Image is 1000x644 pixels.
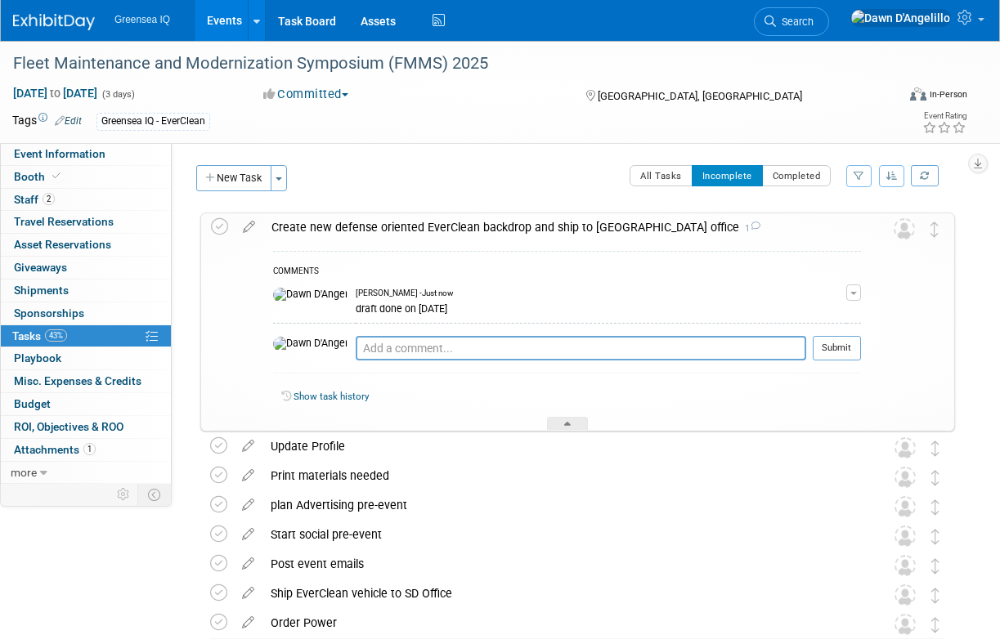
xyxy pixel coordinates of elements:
button: All Tasks [630,165,693,186]
i: Move task [930,221,939,237]
div: Update Profile [262,432,862,460]
img: Unassigned [895,555,916,576]
div: COMMENTS [273,264,861,281]
span: [GEOGRAPHIC_DATA], [GEOGRAPHIC_DATA] [598,90,802,102]
i: Move task [931,499,939,515]
a: Budget [1,393,171,415]
a: Playbook [1,347,171,369]
button: Committed [258,86,355,103]
span: Sponsorships [14,306,84,320]
span: more [11,466,37,479]
a: Shipments [1,280,171,302]
a: Booth [1,166,171,188]
a: Event Information [1,143,171,165]
a: Tasks43% [1,325,171,347]
i: Move task [931,558,939,574]
span: Attachments [14,443,96,456]
span: [PERSON_NAME] - Just now [356,288,453,299]
i: Move task [931,588,939,603]
button: Submit [813,336,861,360]
a: edit [234,586,262,601]
a: Misc. Expenses & Credits [1,370,171,392]
span: 1 [83,443,96,455]
span: Asset Reservations [14,238,111,251]
div: Event Format [828,85,967,110]
img: Unassigned [895,437,916,458]
a: Edit [55,115,82,127]
a: edit [234,439,262,454]
a: Refresh [911,165,939,186]
i: Move task [931,470,939,485]
span: Giveaways [14,261,67,274]
a: Sponsorships [1,302,171,324]
a: more [1,462,171,484]
span: Search [776,16,814,28]
div: Ship EverClean vehicle to SD Office [262,579,862,607]
img: Dawn D'Angelillo [273,337,348,351]
img: Dawn D'Angelillo [273,288,348,302]
span: Greensea IQ [114,14,170,25]
button: New Task [196,165,271,191]
a: edit [234,468,262,483]
span: Event Information [14,147,105,160]
a: Attachments1 [1,439,171,461]
img: Unassigned [895,525,916,547]
td: Tags [12,112,82,131]
a: edit [234,615,262,630]
img: Format-Inperson.png [910,87,926,101]
div: In-Person [929,88,967,101]
span: Budget [14,397,51,410]
a: Search [754,7,829,36]
div: Post event emails [262,550,862,578]
span: Playbook [14,351,61,364]
a: edit [235,220,263,235]
span: Shipments [14,284,69,297]
span: Booth [14,170,64,183]
img: Dawn D'Angelillo [850,9,951,27]
div: Order Power [262,609,862,637]
a: Asset Reservations [1,234,171,256]
span: 2 [43,193,55,205]
a: Show task history [294,391,369,402]
i: Move task [931,441,939,456]
div: Create new defense oriented EverClean backdrop and ship to [GEOGRAPHIC_DATA] office [263,213,861,241]
a: Giveaways [1,257,171,279]
span: to [47,87,63,100]
img: ExhibitDay [13,14,95,30]
a: edit [234,557,262,571]
i: Move task [931,617,939,633]
div: Greensea IQ - EverClean [96,113,210,130]
div: Start social pre-event [262,521,862,548]
span: [DATE] [DATE] [12,86,98,101]
span: 43% [45,329,67,342]
span: 1 [739,223,760,234]
img: Unassigned [894,218,915,239]
td: Toggle Event Tabs [138,484,172,505]
a: Travel Reservations [1,211,171,233]
i: Booth reservation complete [52,172,61,181]
a: edit [234,527,262,542]
div: plan Advertising pre-event [262,491,862,519]
a: ROI, Objectives & ROO [1,416,171,438]
span: (3 days) [101,89,135,100]
span: ROI, Objectives & ROO [14,420,123,433]
span: Tasks [12,329,67,342]
a: Staff2 [1,189,171,211]
button: Incomplete [692,165,763,186]
img: Unassigned [895,496,916,517]
img: Unassigned [895,584,916,606]
img: Unassigned [895,467,916,488]
button: Completed [762,165,832,186]
span: Misc. Expenses & Credits [14,374,141,387]
a: edit [234,498,262,512]
img: Unassigned [895,614,916,635]
div: Print materials needed [262,462,862,490]
span: Travel Reservations [14,215,114,228]
div: Fleet Maintenance and Modernization Symposium (FMMS) 2025 [7,49,886,78]
span: Staff [14,193,55,206]
td: Personalize Event Tab Strip [110,484,138,505]
i: Move task [931,529,939,544]
div: draft done on [DATE] [356,300,846,315]
div: Event Rating [922,112,966,120]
